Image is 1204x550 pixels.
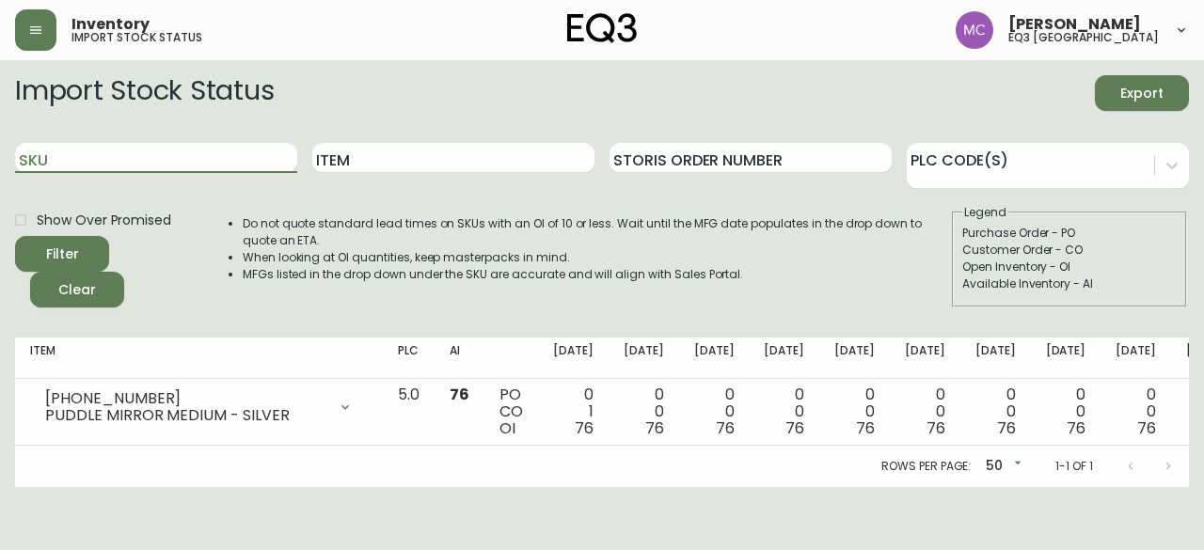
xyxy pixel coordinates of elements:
div: 0 0 [764,386,804,437]
div: 0 0 [624,386,664,437]
th: [DATE] [1031,338,1101,379]
span: Show Over Promised [37,211,171,230]
li: Do not quote standard lead times on SKUs with an OI of 10 or less. Wait until the MFG date popula... [243,215,950,249]
span: Inventory [71,17,150,32]
h5: eq3 [GEOGRAPHIC_DATA] [1008,32,1159,43]
div: 0 0 [905,386,945,437]
button: Clear [30,272,124,307]
span: 76 [716,417,735,439]
p: Rows per page: [881,458,971,475]
th: [DATE] [1101,338,1171,379]
button: Export [1095,75,1189,111]
span: 76 [575,417,594,439]
span: 76 [927,417,945,439]
div: 0 0 [975,386,1016,437]
span: Clear [45,278,109,302]
span: 76 [785,417,804,439]
th: [DATE] [890,338,960,379]
span: 76 [1067,417,1085,439]
div: PO CO [499,386,523,437]
h2: Import Stock Status [15,75,274,111]
li: When looking at OI quantities, keep masterpacks in mind. [243,249,950,266]
span: 76 [645,417,664,439]
div: 50 [978,451,1025,482]
th: PLC [383,338,435,379]
th: [DATE] [819,338,890,379]
span: Export [1110,82,1174,105]
th: Item [15,338,383,379]
div: Available Inventory - AI [962,275,1177,292]
span: 76 [997,417,1016,439]
div: Purchase Order - PO [962,225,1177,242]
img: logo [567,13,637,43]
span: [PERSON_NAME] [1008,17,1141,32]
h5: import stock status [71,32,202,43]
legend: Legend [962,204,1008,221]
th: [DATE] [538,338,609,379]
th: [DATE] [609,338,679,379]
th: [DATE] [749,338,819,379]
li: MFGs listed in the drop down under the SKU are accurate and will align with Sales Portal. [243,266,950,283]
span: OI [499,417,515,439]
th: [DATE] [960,338,1031,379]
div: 0 0 [834,386,875,437]
span: 76 [856,417,875,439]
div: Filter [46,243,79,266]
div: [PHONE_NUMBER] [45,390,326,407]
div: 0 0 [694,386,735,437]
div: 0 0 [1116,386,1156,437]
div: Open Inventory - OI [962,259,1177,275]
td: 5.0 [383,379,435,446]
span: 76 [450,384,469,405]
div: 0 1 [553,386,594,437]
div: 0 0 [1046,386,1086,437]
div: PUDDLE MIRROR MEDIUM - SILVER [45,407,326,424]
img: 6dbdb61c5655a9a555815750a11666cc [956,11,993,49]
div: [PHONE_NUMBER]PUDDLE MIRROR MEDIUM - SILVER [30,386,368,428]
button: Filter [15,236,109,272]
span: 76 [1137,417,1156,439]
th: [DATE] [679,338,750,379]
div: Customer Order - CO [962,242,1177,259]
p: 1-1 of 1 [1055,458,1093,475]
th: AI [435,338,484,379]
